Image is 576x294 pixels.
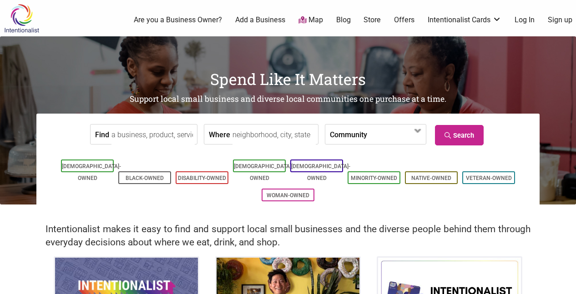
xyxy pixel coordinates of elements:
a: Veteran-Owned [466,175,512,181]
a: Add a Business [235,15,285,25]
label: Find [95,125,109,144]
a: Black-Owned [126,175,164,181]
a: Map [298,15,323,25]
a: Woman-Owned [267,192,309,199]
a: Search [435,125,484,145]
h2: Intentionalist makes it easy to find and support local small businesses and the diverse people be... [45,223,531,249]
a: Are you a Business Owner? [134,15,222,25]
a: [DEMOGRAPHIC_DATA]-Owned [291,163,350,181]
a: Store [364,15,381,25]
a: Blog [336,15,351,25]
input: neighborhood, city, state [232,125,316,145]
label: Community [330,125,367,144]
a: Intentionalist Cards [428,15,501,25]
a: Disability-Owned [178,175,226,181]
a: [DEMOGRAPHIC_DATA]-Owned [234,163,293,181]
input: a business, product, service [111,125,195,145]
a: Offers [394,15,414,25]
a: Log In [515,15,535,25]
label: Where [209,125,230,144]
a: Native-Owned [411,175,451,181]
a: Minority-Owned [351,175,397,181]
a: Sign up [548,15,572,25]
a: [DEMOGRAPHIC_DATA]-Owned [62,163,121,181]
